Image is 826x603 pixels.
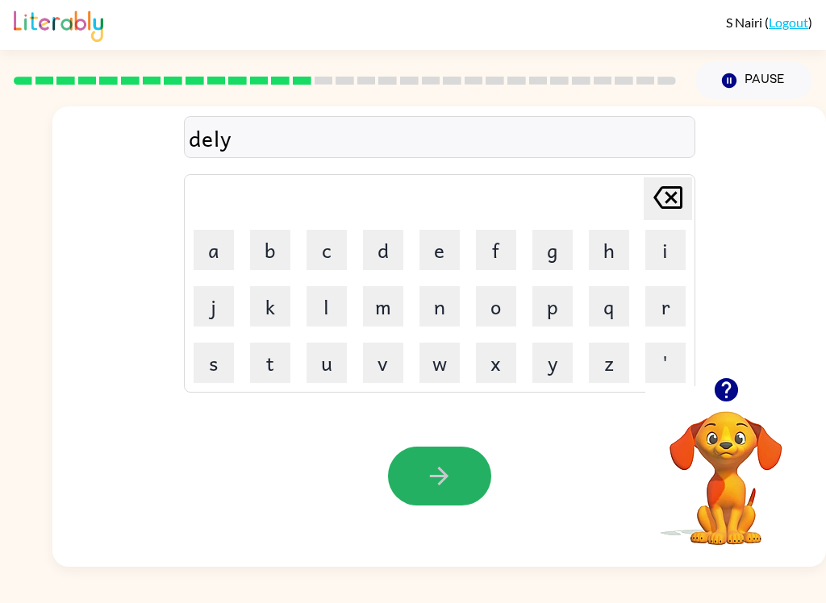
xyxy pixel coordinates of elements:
button: z [589,343,629,383]
button: o [476,286,516,326]
button: p [532,286,573,326]
button: c [307,230,347,270]
button: b [250,230,290,270]
button: m [363,286,403,326]
button: q [589,286,629,326]
img: Literably [14,6,103,42]
div: dely [189,121,690,155]
button: r [645,286,686,326]
button: h [589,230,629,270]
button: f [476,230,516,270]
button: d [363,230,403,270]
button: a [194,230,234,270]
button: s [194,343,234,383]
button: e [419,230,460,270]
button: w [419,343,460,383]
button: k [250,286,290,326]
a: Logout [769,15,808,30]
button: Pause [695,62,812,99]
button: g [532,230,573,270]
video: Your browser must support playing .mp4 files to use Literably. Please try using another browser. [645,386,807,547]
span: S Nairi [726,15,765,30]
button: n [419,286,460,326]
button: y [532,343,573,383]
button: u [307,343,347,383]
button: ' [645,343,686,383]
button: j [194,286,234,326]
div: ( ) [726,15,812,30]
button: i [645,230,686,270]
button: v [363,343,403,383]
button: l [307,286,347,326]
button: x [476,343,516,383]
button: t [250,343,290,383]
